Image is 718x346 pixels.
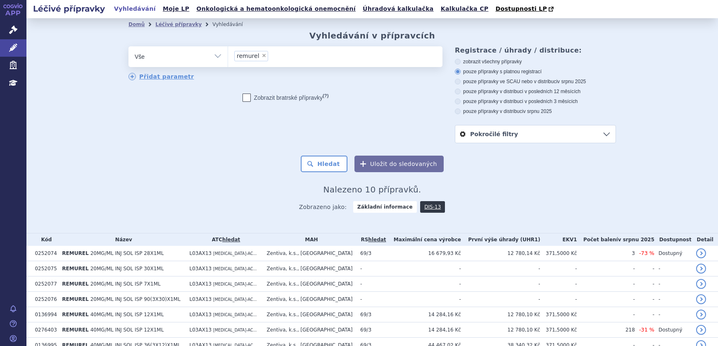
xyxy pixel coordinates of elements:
span: 20MG/ML INJ SOL ISP 90(3X30)X1ML [90,296,181,302]
td: 371,5000 Kč [540,246,577,261]
span: REMUREL [62,266,88,272]
td: 0252076 [31,292,58,307]
td: - [635,276,654,292]
th: Počet balení [577,233,654,246]
li: Vyhledávání [212,18,254,31]
a: hledat [368,237,386,243]
span: v srpnu 2025 [523,108,552,114]
td: - [635,307,654,322]
span: REMUREL [62,327,88,333]
td: - [461,276,540,292]
td: 0252077 [31,276,58,292]
span: 40MG/ML INJ SOL ISP 12X1ML [90,312,164,317]
td: 12 780,10 Kč [461,322,540,338]
td: 14 284,16 Kč [387,307,461,322]
td: - [577,261,635,276]
span: L03AX13 [190,312,212,317]
h2: Vyhledávání v přípravcích [309,31,435,41]
button: Hledat [301,156,347,172]
th: Dostupnost [654,233,692,246]
span: L03AX13 [190,296,212,302]
td: 0252075 [31,261,58,276]
label: pouze přípravky v distribuci v posledních 3 měsících [455,98,616,105]
td: - [654,307,692,322]
h3: Registrace / úhrady / distribuce: [455,46,616,54]
td: - [540,261,577,276]
td: 16 679,93 Kč [387,246,461,261]
th: Maximální cena výrobce [387,233,461,246]
td: - [654,261,692,276]
a: hledat [222,237,240,243]
span: v srpnu 2025 [557,79,586,84]
span: REMUREL [62,250,88,256]
td: 3 [577,246,635,261]
span: 69/3 [360,250,371,256]
td: Zentiva, k.s., [GEOGRAPHIC_DATA] [263,322,357,338]
span: L03AX13 [190,327,212,333]
a: Dostupnosti LP [493,3,558,15]
label: pouze přípravky v distribuci v posledních 12 měsících [455,88,616,95]
span: 69/3 [360,312,371,317]
span: -73 % [639,250,654,256]
th: MAH [263,233,357,246]
span: L03AX13 [190,281,212,287]
a: Pokročilé filtry [455,125,616,143]
label: Zobrazit bratrské přípravky [243,94,329,102]
td: 0136994 [31,307,58,322]
a: Úhradová kalkulačka [360,3,436,14]
h2: Léčivé přípravky [26,3,112,14]
a: Kalkulačka CP [438,3,491,14]
a: detail [696,310,706,320]
th: První výše úhrady (UHR1) [461,233,540,246]
span: [MEDICAL_DATA]-AC... [213,312,257,317]
label: pouze přípravky s platnou registrací [455,68,616,75]
span: REMUREL [62,296,88,302]
span: [MEDICAL_DATA]-AC... [213,328,257,332]
span: REMUREL [62,312,88,317]
th: Název [58,233,185,246]
td: - [540,276,577,292]
td: 14 284,16 Kč [387,322,461,338]
label: pouze přípravky v distribuci [455,108,616,115]
td: - [356,276,387,292]
span: -31 % [639,327,654,333]
td: 0276403 [31,322,58,338]
span: 69/3 [360,327,371,333]
a: DIS-13 [420,201,445,213]
th: EKV1 [540,233,577,246]
a: detail [696,248,706,258]
td: - [356,292,387,307]
th: Kód [31,233,58,246]
td: 12 780,10 Kč [461,307,540,322]
td: 371,5000 Kč [540,307,577,322]
span: 20MG/ML INJ SOL ISP 7X1ML [90,281,161,287]
span: [MEDICAL_DATA]-AC... [213,267,257,271]
td: 371,5000 Kč [540,322,577,338]
td: - [387,276,461,292]
span: L03AX13 [190,250,212,256]
td: Zentiva, k.s., [GEOGRAPHIC_DATA] [263,276,357,292]
span: v srpnu 2025 [618,237,654,243]
span: Dostupnosti LP [495,5,547,12]
span: [MEDICAL_DATA]-AC... [213,297,257,302]
a: detail [696,279,706,289]
td: - [577,307,635,322]
input: remurel [271,50,275,61]
th: ATC [185,233,263,246]
td: - [356,261,387,276]
span: 40MG/ML INJ SOL ISP 12X1ML [90,327,164,333]
label: pouze přípravky ve SCAU nebo v distribuci [455,78,616,85]
td: - [387,292,461,307]
abbr: (?) [323,93,328,99]
td: - [387,261,461,276]
td: - [635,292,654,307]
a: Moje LP [160,3,192,14]
span: REMUREL [62,281,88,287]
span: remurel [237,53,259,59]
td: 0252074 [31,246,58,261]
span: 20MG/ML INJ SOL ISP 28X1ML [90,250,164,256]
th: Detail [692,233,718,246]
td: Dostupný [654,322,692,338]
span: Zobrazeno jako: [299,201,347,213]
td: Zentiva, k.s., [GEOGRAPHIC_DATA] [263,292,357,307]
